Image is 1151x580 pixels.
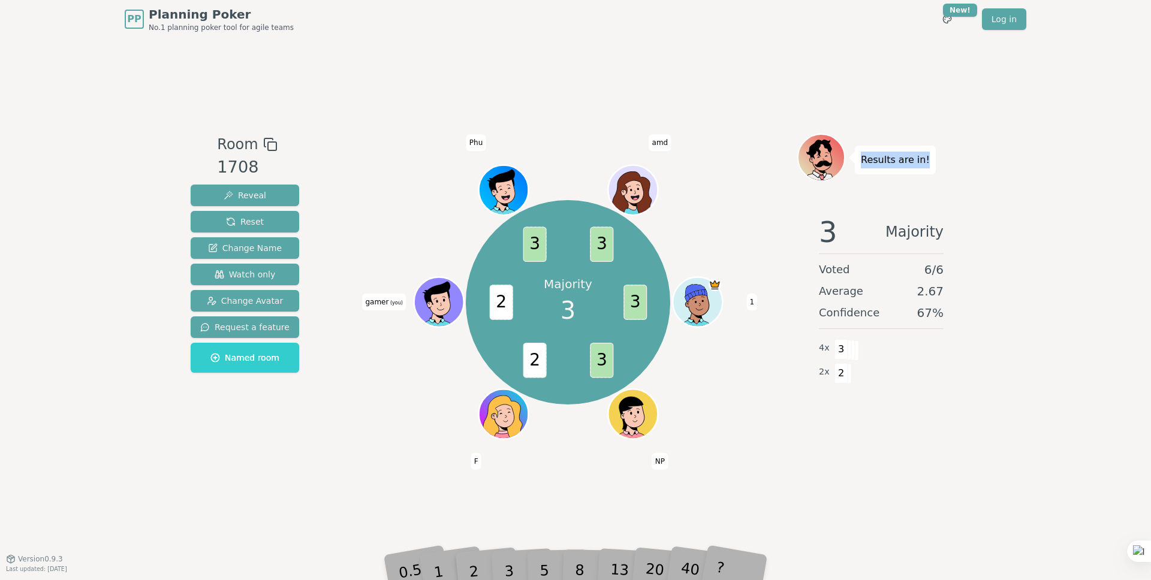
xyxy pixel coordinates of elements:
[885,217,944,246] span: Majority
[489,285,513,320] span: 2
[590,343,613,378] span: 3
[471,453,481,470] span: Click to change your name
[125,6,294,32] a: PPPlanning PokerNo.1 planning poker tool for agile teams
[917,304,944,321] span: 67 %
[834,363,848,383] span: 2
[709,279,721,291] span: 1 is the host
[208,242,282,254] span: Change Name
[191,343,299,373] button: Named room
[191,316,299,338] button: Request a feature
[200,321,290,333] span: Request a feature
[746,294,757,310] span: Click to change your name
[210,352,279,364] span: Named room
[523,226,546,262] span: 3
[466,135,486,152] span: Click to change your name
[6,554,63,564] button: Version0.9.3
[936,8,958,30] button: New!
[523,343,546,378] span: 2
[149,23,294,32] span: No.1 planning poker tool for agile teams
[217,134,258,155] span: Room
[191,211,299,232] button: Reset
[834,339,848,360] span: 3
[861,152,930,168] p: Results are in!
[415,279,462,325] button: Click to change your avatar
[224,189,266,201] span: Reveal
[191,290,299,312] button: Change Avatar
[6,566,67,572] span: Last updated: [DATE]
[226,216,264,228] span: Reset
[819,365,830,379] span: 2 x
[191,264,299,285] button: Watch only
[191,237,299,259] button: Change Name
[982,8,1026,30] a: Log in
[362,294,405,310] span: Click to change your name
[207,295,284,307] span: Change Avatar
[924,261,944,278] span: 6 / 6
[127,12,141,26] span: PP
[819,261,850,278] span: Voted
[819,342,830,355] span: 4 x
[191,185,299,206] button: Reveal
[590,226,613,262] span: 3
[623,285,647,320] span: 3
[819,217,837,246] span: 3
[215,268,276,280] span: Watch only
[917,283,944,300] span: 2.67
[943,4,977,17] div: New!
[819,304,879,321] span: Confidence
[819,283,863,300] span: Average
[388,300,403,306] span: (you)
[18,554,63,564] span: Version 0.9.3
[544,276,592,292] p: Majority
[561,292,575,328] span: 3
[149,6,294,23] span: Planning Poker
[649,135,671,152] span: Click to change your name
[652,453,668,470] span: Click to change your name
[217,155,277,180] div: 1708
